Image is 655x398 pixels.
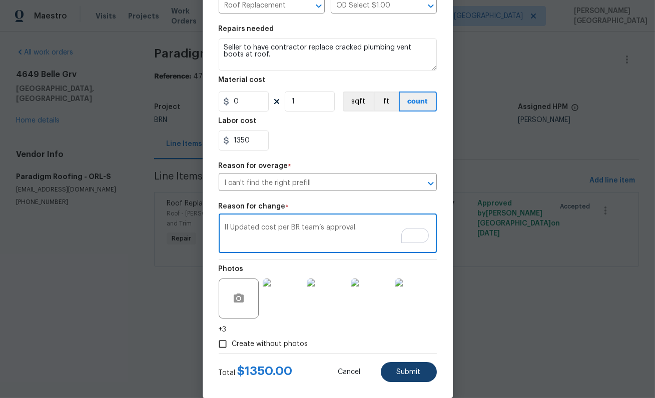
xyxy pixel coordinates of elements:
h5: Reason for overage [219,162,288,169]
input: Select a reason for overage [219,175,409,191]
button: sqft [343,91,374,111]
h5: Labor cost [219,117,257,124]
span: +3 [219,324,227,334]
textarea: Seller to have contractor replace cracked plumbing vent boots at roof. [219,38,437,70]
h5: Photos [219,265,244,272]
span: Cancel [338,368,361,376]
button: count [399,91,437,111]
span: Submit [397,368,421,376]
h5: Repairs needed [219,25,274,32]
textarea: To enrich screen reader interactions, please activate Accessibility in Grammarly extension settings [225,224,431,245]
span: Create without photos [232,339,308,349]
button: Open [424,176,438,190]
span: $ 1350.00 [238,365,293,377]
h5: Reason for change [219,203,286,210]
button: ft [374,91,399,111]
h5: Material cost [219,76,266,83]
button: Submit [381,362,437,382]
div: Total [219,366,293,378]
button: Cancel [322,362,377,382]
